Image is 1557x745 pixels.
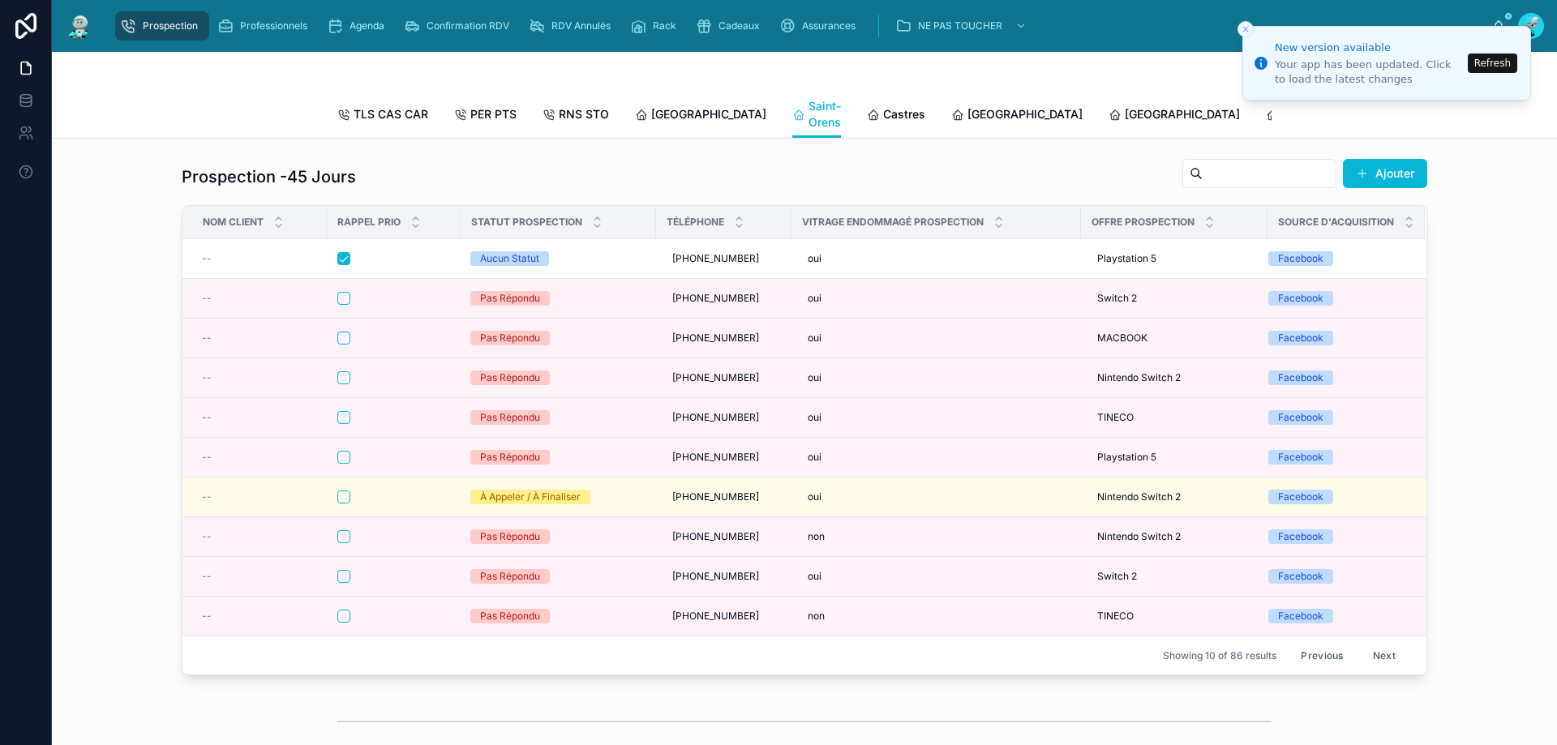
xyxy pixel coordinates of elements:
a: -- [202,451,317,464]
a: [PHONE_NUMBER] [666,603,782,629]
a: [PHONE_NUMBER] [666,405,782,430]
a: Agenda [322,11,396,41]
div: Facebook [1278,251,1323,266]
a: Pas Répondu [470,410,646,425]
div: Pas Répondu [480,291,540,306]
span: Playstation 5 [1097,252,1156,265]
a: Cadeaux [691,11,771,41]
span: -- [202,292,212,305]
a: Switch 2 [1091,563,1258,589]
span: Nom Client [203,216,264,229]
a: -- [202,332,317,345]
a: TLS CAS CAR [337,100,428,132]
div: Pas Répondu [480,331,540,345]
span: [PHONE_NUMBER] [672,371,759,384]
a: Pas Répondu [470,450,646,465]
a: Pas Répondu [470,291,646,306]
div: Aucun Statut [480,251,539,266]
span: -- [202,570,212,583]
a: MACBOOK [1091,325,1258,351]
div: Your app has been updated. Click to load the latest changes [1275,58,1463,87]
span: [PHONE_NUMBER] [672,292,759,305]
a: Facebook [1268,331,1405,345]
span: -- [202,371,212,384]
a: oui [801,246,1071,272]
a: [PHONE_NUMBER] [666,444,782,470]
a: Castres [867,100,925,132]
a: Facebook [1268,291,1405,306]
span: -- [202,490,212,503]
button: Close toast [1237,21,1254,37]
div: À Appeler / À Finaliser [480,490,581,504]
button: Refresh [1468,54,1517,73]
span: -- [202,411,212,424]
span: Cadeaux [718,19,760,32]
a: TINECO [1091,405,1258,430]
a: PER PTS [454,100,517,132]
a: Ajouter [1343,159,1427,188]
span: Castres [883,106,925,122]
a: Aucun Statut [470,251,646,266]
span: MACBOOK [1097,332,1147,345]
span: Téléphone [667,216,724,229]
span: Vitrage endommagé Prospection [802,216,984,229]
span: [PHONE_NUMBER] [672,411,759,424]
a: -- [202,530,317,543]
a: TINECO [1091,603,1258,629]
span: non [808,610,825,623]
a: Pas Répondu [470,331,646,345]
button: Previous [1289,643,1354,668]
div: Facebook [1278,450,1323,465]
span: [PHONE_NUMBER] [672,570,759,583]
a: Facebook [1268,370,1405,385]
a: oui [801,325,1071,351]
span: Switch 2 [1097,292,1137,305]
a: -- [202,371,317,384]
span: Nintendo Switch 2 [1097,490,1181,503]
a: non [801,524,1071,550]
a: Facebook [1268,450,1405,465]
a: [GEOGRAPHIC_DATA] [635,100,766,132]
span: Rack [653,19,676,32]
span: Confirmation RDV [427,19,509,32]
span: [GEOGRAPHIC_DATA] [651,106,766,122]
a: Facebook [1268,529,1405,544]
div: Facebook [1278,529,1323,544]
a: -- [202,610,317,623]
a: [PHONE_NUMBER] [666,484,782,510]
a: [PHONE_NUMBER] [666,524,782,550]
a: [GEOGRAPHIC_DATA] [1109,100,1240,132]
span: -- [202,252,212,265]
a: -- [202,490,317,503]
a: oui [801,405,1071,430]
a: Facebook [1268,251,1405,266]
span: [PHONE_NUMBER] [672,451,759,464]
span: oui [808,252,821,265]
span: non [808,530,825,543]
div: Facebook [1278,410,1323,425]
span: [GEOGRAPHIC_DATA] [1125,106,1240,122]
div: Facebook [1278,490,1323,504]
span: PER PTS [470,106,517,122]
span: TLS CAS CAR [354,106,428,122]
a: RNS STO [543,100,609,132]
span: [PHONE_NUMBER] [672,530,759,543]
div: Facebook [1278,370,1323,385]
a: Facebook [1268,490,1405,504]
div: Facebook [1278,609,1323,623]
a: non [801,603,1071,629]
a: [PHONE_NUMBER] [666,563,782,589]
a: -- [202,292,317,305]
span: NE PAS TOUCHER [918,19,1002,32]
span: RDV Annulés [551,19,611,32]
span: oui [808,292,821,305]
span: Professionnels [240,19,307,32]
div: Pas Répondu [480,569,540,584]
div: Pas Répondu [480,609,540,623]
span: -- [202,530,212,543]
div: Facebook [1278,569,1323,584]
a: Pas Répondu [470,569,646,584]
a: NE PAS TOUCHER [890,11,1035,41]
a: Saint-Orens [792,92,841,139]
a: Pas Répondu [470,609,646,623]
